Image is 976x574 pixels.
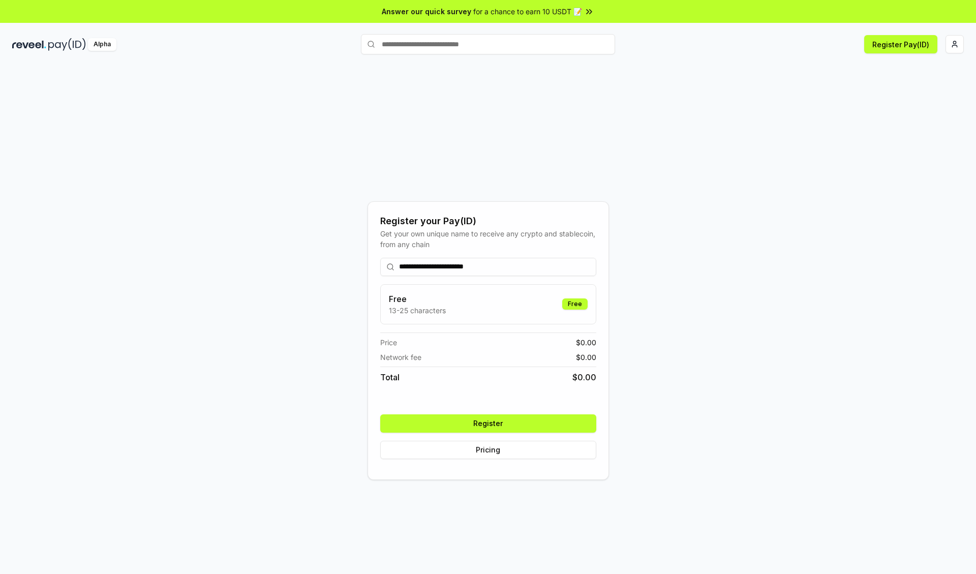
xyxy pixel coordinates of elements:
[48,38,86,51] img: pay_id
[576,337,596,348] span: $ 0.00
[12,38,46,51] img: reveel_dark
[380,352,421,362] span: Network fee
[380,214,596,228] div: Register your Pay(ID)
[473,6,582,17] span: for a chance to earn 10 USDT 📝
[380,441,596,459] button: Pricing
[380,228,596,250] div: Get your own unique name to receive any crypto and stablecoin, from any chain
[572,371,596,383] span: $ 0.00
[380,414,596,433] button: Register
[382,6,471,17] span: Answer our quick survey
[389,305,446,316] p: 13-25 characters
[389,293,446,305] h3: Free
[380,371,400,383] span: Total
[864,35,937,53] button: Register Pay(ID)
[88,38,116,51] div: Alpha
[380,337,397,348] span: Price
[576,352,596,362] span: $ 0.00
[562,298,588,310] div: Free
